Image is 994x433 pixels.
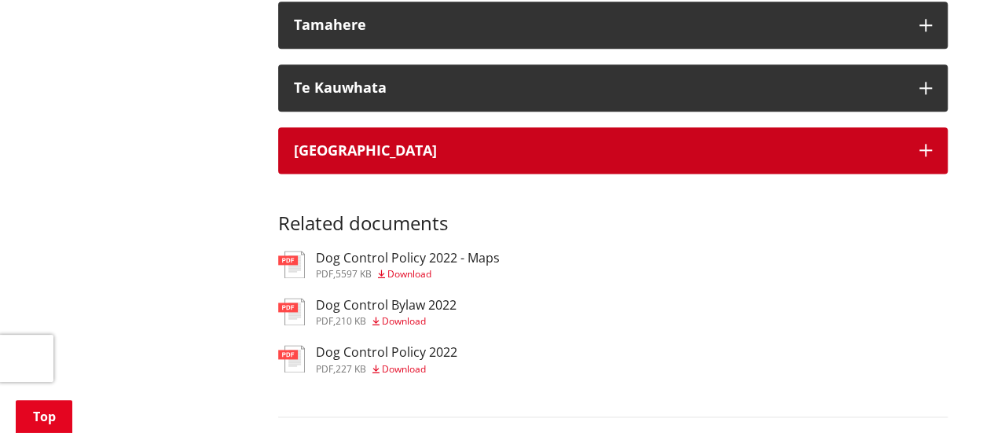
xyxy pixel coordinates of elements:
img: document-pdf.svg [278,251,305,278]
img: document-pdf.svg [278,298,305,325]
h3: Dog Control Policy 2022 - Maps [316,251,500,266]
a: Top [16,400,72,433]
a: Dog Control Bylaw 2022 pdf,210 KB Download [278,298,457,326]
span: Download [382,314,426,328]
div: , [316,270,500,279]
span: Download [382,362,426,376]
span: pdf [316,314,333,328]
span: Download [387,267,431,281]
a: Dog Control Policy 2022 pdf,227 KB Download [278,345,457,373]
h3: Dog Control Bylaw 2022 [316,298,457,313]
span: pdf [316,362,333,376]
img: document-pdf.svg [278,345,305,372]
span: 210 KB [336,314,366,328]
button: [GEOGRAPHIC_DATA] [278,127,948,174]
h3: Dog Control Policy 2022 [316,345,457,360]
h3: [GEOGRAPHIC_DATA] [294,143,904,159]
div: , [316,317,457,326]
span: 5597 KB [336,267,372,281]
div: , [316,365,457,374]
span: 227 KB [336,362,366,376]
span: pdf [316,267,333,281]
h3: Te Kauwhata [294,80,904,96]
div: Tamahere [294,17,904,33]
a: Dog Control Policy 2022 - Maps pdf,5597 KB Download [278,251,500,279]
button: Tamahere [278,2,948,49]
h3: Related documents [278,189,948,235]
button: Te Kauwhata [278,64,948,112]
